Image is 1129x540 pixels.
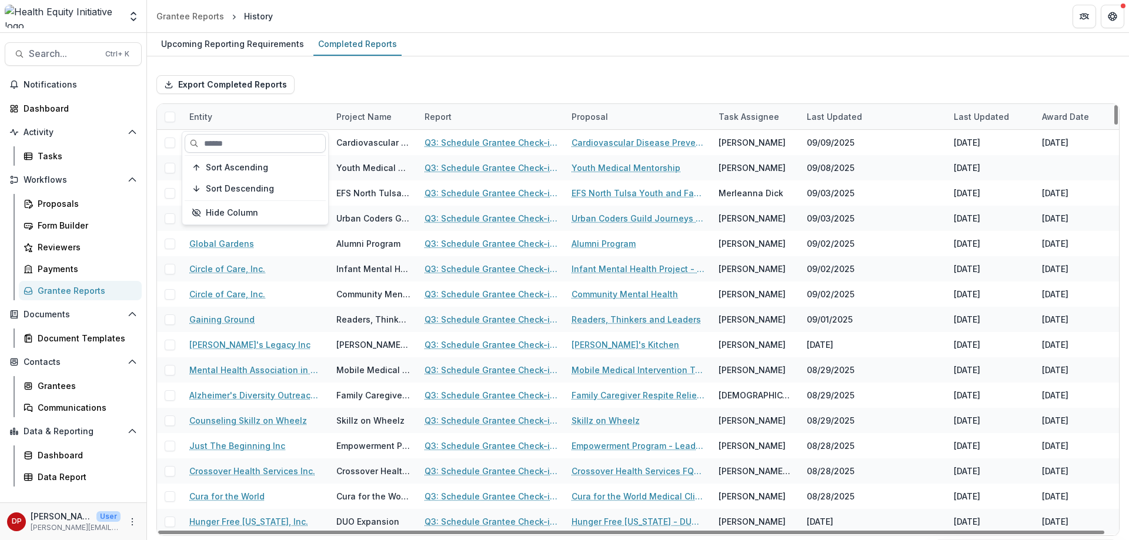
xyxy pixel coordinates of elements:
[329,110,399,123] div: Project Name
[807,187,854,199] div: 09/03/2025
[719,313,786,326] div: [PERSON_NAME]
[103,48,132,61] div: Ctrl + K
[38,150,132,162] div: Tasks
[417,104,564,129] div: Report
[572,187,704,199] a: EFS North Tulsa Youth and Family Resilience Project
[572,465,704,477] a: Crossover Health Services FQHC Project
[156,33,309,56] a: Upcoming Reporting Requirements
[807,212,854,224] div: 09/03/2025
[417,110,459,123] div: Report
[712,104,800,129] div: Task Assignee
[336,338,410,351] div: [PERSON_NAME]'s Kitchen
[719,515,786,528] div: [PERSON_NAME]
[800,110,869,123] div: Last Updated
[1035,104,1123,129] div: Award Date
[185,179,326,198] button: Sort Descending
[947,231,1035,256] div: [DATE]
[800,104,947,129] div: Last Updated
[38,380,132,392] div: Grantees
[24,175,123,185] span: Workflows
[947,433,1035,458] div: [DATE]
[189,389,322,401] a: Alzheimer's Diversity Outreach Services Inc
[807,237,854,250] div: 09/02/2025
[1101,5,1124,28] button: Get Help
[336,465,410,477] div: Crossover Health Services FQHC Project
[125,515,139,529] button: More
[24,357,123,367] span: Contacts
[189,263,265,275] a: Circle of Care, Inc.
[425,187,557,199] a: Q3: Schedule Grantee Check-in with [PERSON_NAME]
[572,136,704,149] a: Cardiovascular Disease Prevention among [DEMOGRAPHIC_DATA] in [GEOGRAPHIC_DATA] and [GEOGRAPHIC_D...
[947,509,1035,534] div: [DATE]
[38,241,132,253] div: Reviewers
[807,263,854,275] div: 09/02/2025
[206,184,274,194] span: Sort Descending
[189,338,310,351] a: [PERSON_NAME]'s Legacy Inc
[31,510,92,522] p: [PERSON_NAME]
[807,136,854,149] div: 09/09/2025
[336,288,410,300] div: Community Mental Health
[336,515,399,528] div: DUO Expansion
[807,338,833,351] div: [DATE]
[1042,263,1068,275] div: [DATE]
[1035,110,1096,123] div: Award Date
[1042,440,1068,452] div: [DATE]
[1042,414,1068,427] div: [DATE]
[807,288,854,300] div: 09/02/2025
[719,288,786,300] div: [PERSON_NAME]
[1042,288,1068,300] div: [DATE]
[19,216,142,235] a: Form Builder
[38,401,132,414] div: Communications
[947,332,1035,357] div: [DATE]
[719,465,793,477] div: [PERSON_NAME] [PERSON_NAME] D.O.
[313,33,402,56] a: Completed Reports
[29,48,98,59] span: Search...
[564,110,615,123] div: Proposal
[336,162,410,174] div: Youth Medical Mentorship
[336,389,410,401] div: Family Caregiver Respite Relief Program
[5,5,121,28] img: Health Equity Initiative logo
[719,162,786,174] div: [PERSON_NAME]
[38,263,132,275] div: Payments
[189,364,322,376] a: Mental Health Association in Tulsa dba Mental Health Association [US_STATE]
[947,104,1035,129] div: Last Updated
[719,212,786,224] div: [PERSON_NAME]
[719,364,786,376] div: [PERSON_NAME]
[19,146,142,166] a: Tasks
[947,110,1016,123] div: Last Updated
[425,136,557,149] a: Q3: Schedule Grantee Check-in with [PERSON_NAME]
[572,162,680,174] a: Youth Medical Mentorship
[19,328,142,348] a: Document Templates
[96,511,121,522] p: User
[1073,5,1096,28] button: Partners
[313,35,402,52] div: Completed Reports
[1042,490,1068,502] div: [DATE]
[807,465,854,477] div: 08/28/2025
[425,313,557,326] a: Q3: Schedule Grantee Check-in with [PERSON_NAME]
[719,389,793,401] div: [DEMOGRAPHIC_DATA] [PERSON_NAME]
[719,338,786,351] div: [PERSON_NAME]
[336,136,410,149] div: Cardiovascular Disease Prevention among [DEMOGRAPHIC_DATA] in [GEOGRAPHIC_DATA] and [GEOGRAPHIC_D...
[189,515,308,528] a: Hunger Free [US_STATE], Inc.
[156,75,295,94] button: Export Completed Reports
[1042,465,1068,477] div: [DATE]
[19,259,142,279] a: Payments
[572,490,704,502] a: Cura for the World Medical Clinic Nurse and Provider
[5,422,142,441] button: Open Data & Reporting
[807,515,833,528] div: [DATE]
[425,162,557,174] a: Q3: Schedule Grantee Check-in with [PERSON_NAME]
[189,313,255,326] a: Gaining Ground
[564,104,712,129] div: Proposal
[947,357,1035,383] div: [DATE]
[329,104,417,129] div: Project Name
[807,389,854,401] div: 08/29/2025
[947,484,1035,509] div: [DATE]
[719,490,786,502] div: [PERSON_NAME]
[947,180,1035,206] div: [DATE]
[5,123,142,142] button: Open Activity
[572,288,678,300] a: Community Mental Health
[152,8,229,25] a: Grantee Reports
[5,353,142,371] button: Open Contacts
[712,110,786,123] div: Task Assignee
